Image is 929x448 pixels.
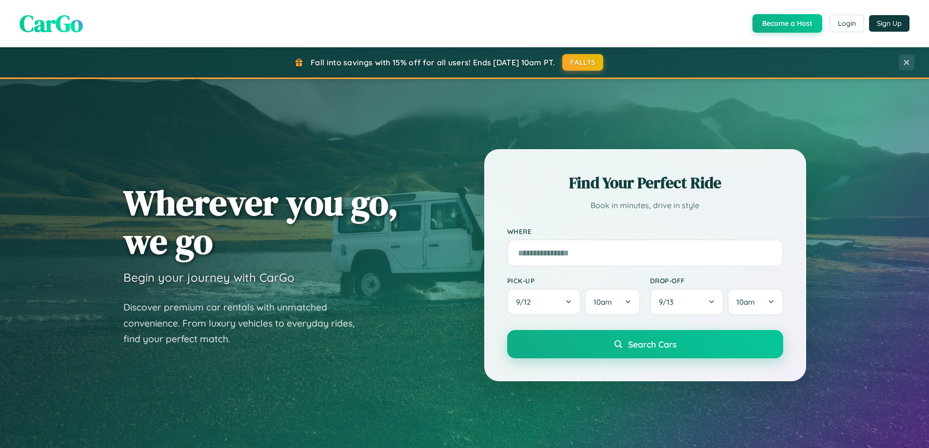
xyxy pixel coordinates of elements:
[507,227,783,235] label: Where
[123,183,398,260] h1: Wherever you go, we go
[507,198,783,213] p: Book in minutes, drive in style
[507,330,783,358] button: Search Cars
[507,276,640,285] label: Pick-up
[628,339,676,350] span: Search Cars
[728,289,783,315] button: 10am
[123,299,367,347] p: Discover premium car rentals with unmatched convenience. From luxury vehicles to everyday rides, ...
[311,58,555,67] span: Fall into savings with 15% off for all users! Ends [DATE] 10am PT.
[20,7,83,39] span: CarGo
[830,15,864,32] button: Login
[507,289,581,315] button: 9/12
[752,14,822,33] button: Become a Host
[585,289,640,315] button: 10am
[659,297,678,307] span: 9 / 13
[123,270,295,285] h3: Begin your journey with CarGo
[562,54,603,71] button: FALL15
[869,15,909,32] button: Sign Up
[507,172,783,194] h2: Find Your Perfect Ride
[516,297,535,307] span: 9 / 12
[593,297,612,307] span: 10am
[650,289,724,315] button: 9/13
[736,297,755,307] span: 10am
[650,276,783,285] label: Drop-off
